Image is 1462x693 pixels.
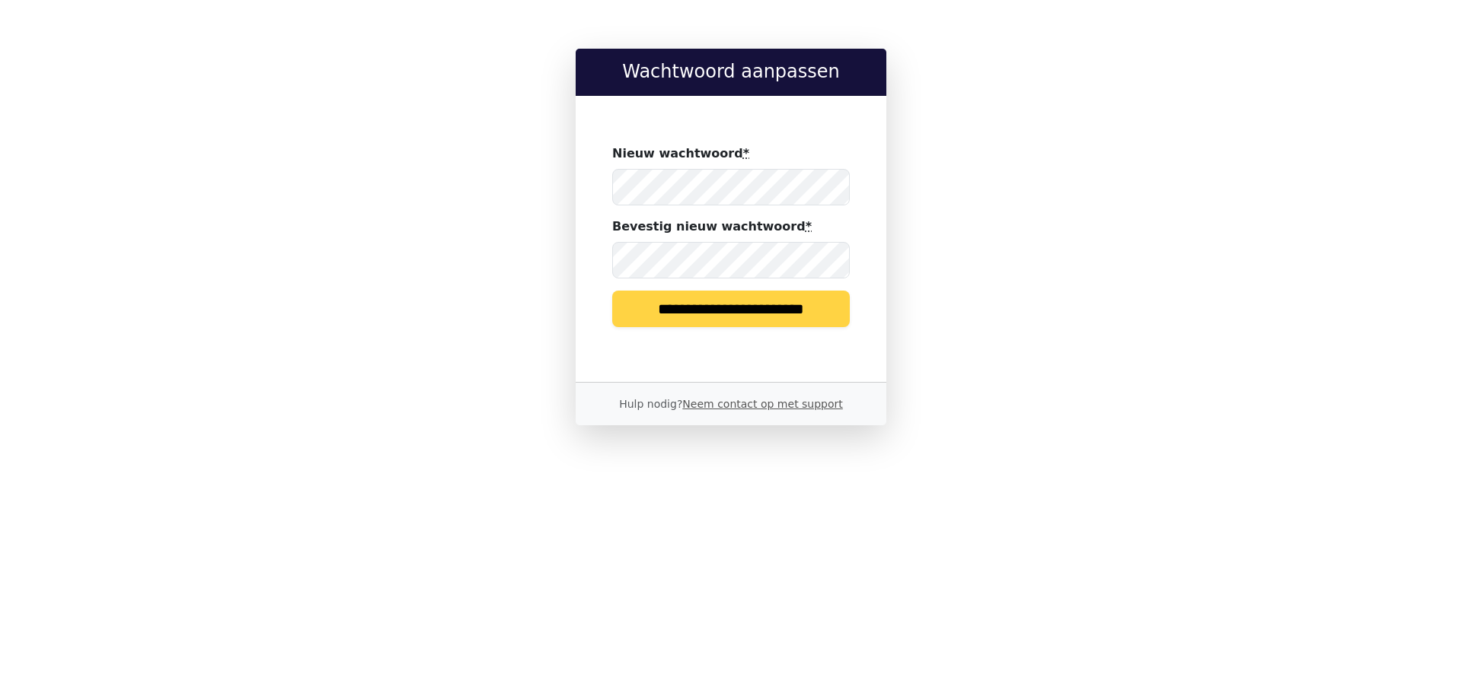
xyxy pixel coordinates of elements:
small: Hulp nodig? [619,398,843,410]
h2: Wachtwoord aanpassen [588,61,874,83]
label: Bevestig nieuw wachtwoord [612,218,812,236]
a: Neem contact op met support [682,398,842,410]
abbr: required [806,219,812,234]
label: Nieuw wachtwoord [612,145,749,163]
abbr: required [743,146,749,161]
